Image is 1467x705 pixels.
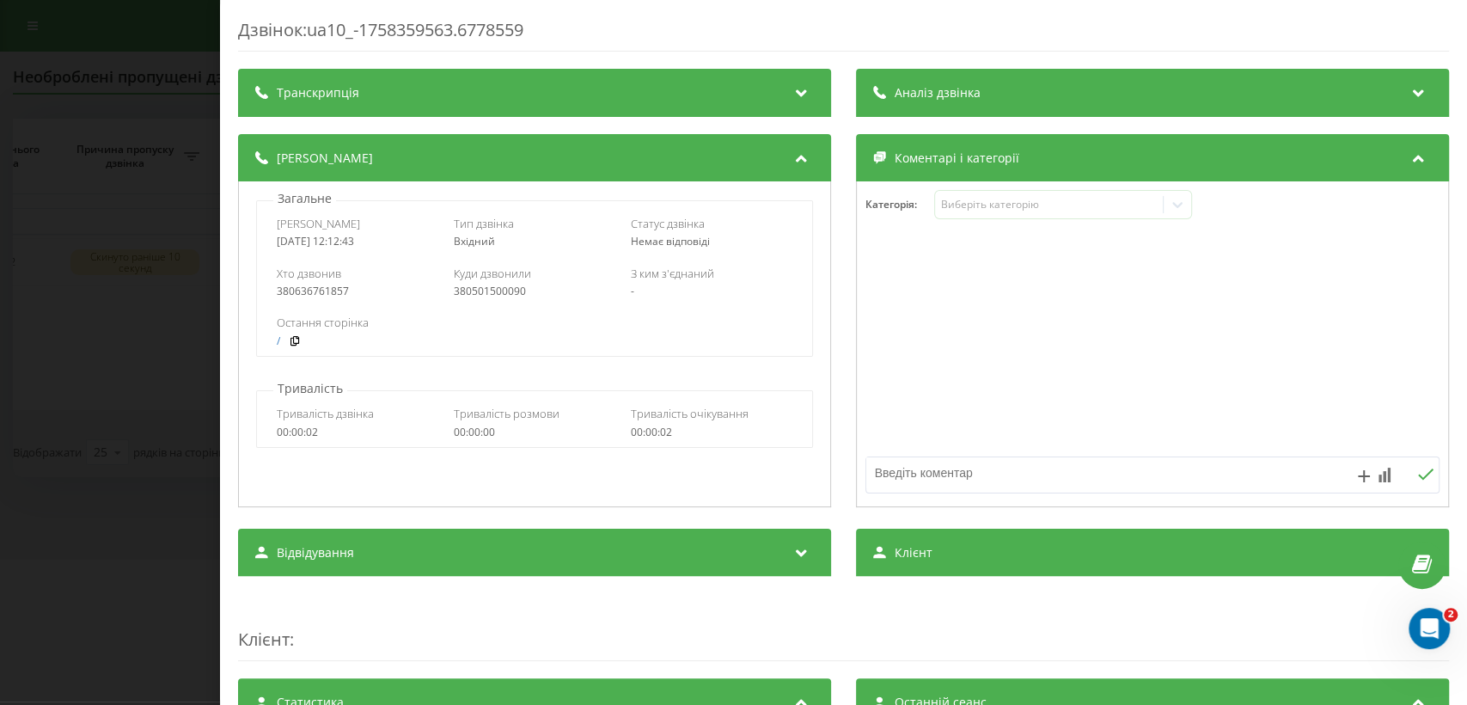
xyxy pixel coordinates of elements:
[238,628,290,651] span: Клієнт
[865,199,934,211] h4: Категорія :
[277,285,438,297] div: 380636761857
[454,406,559,421] span: Тривалість розмови
[277,236,438,248] div: [DATE] 12:12:43
[277,315,369,330] span: Остання сторінка
[277,335,280,347] a: /
[454,285,615,297] div: 380501500090
[895,150,1019,167] span: Коментарі і категорії
[277,216,360,231] span: [PERSON_NAME]
[631,216,705,231] span: Статус дзвінка
[277,150,373,167] span: [PERSON_NAME]
[631,285,792,297] div: -
[941,198,1156,211] div: Виберіть категорію
[454,216,514,231] span: Тип дзвінка
[631,406,749,421] span: Тривалість очікування
[895,544,932,561] span: Клієнт
[1444,608,1458,622] span: 2
[277,406,374,421] span: Тривалість дзвінка
[238,593,1449,661] div: :
[631,234,710,248] span: Немає відповіді
[277,266,341,281] span: Хто дзвонив
[631,426,792,438] div: 00:00:02
[631,266,714,281] span: З ким з'єднаний
[273,190,336,207] p: Загальне
[238,18,1449,52] div: Дзвінок : ua10_-1758359563.6778559
[277,84,359,101] span: Транскрипція
[1409,608,1450,649] iframe: Intercom live chat
[895,84,981,101] span: Аналіз дзвінка
[277,426,438,438] div: 00:00:02
[454,234,495,248] span: Вхідний
[454,266,531,281] span: Куди дзвонили
[277,544,354,561] span: Відвідування
[273,380,347,397] p: Тривалість
[454,426,615,438] div: 00:00:00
